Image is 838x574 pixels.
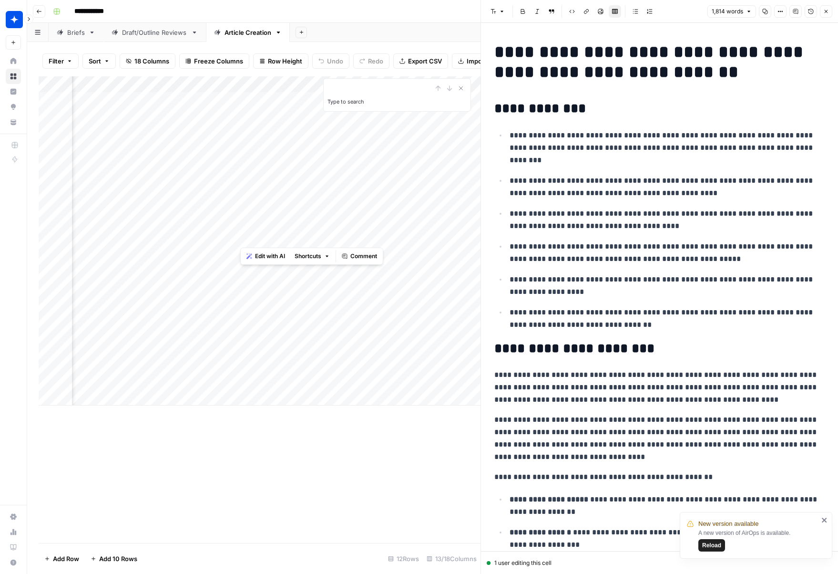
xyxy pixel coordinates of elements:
button: Close Search [455,83,467,94]
div: 1 user editing this cell [487,559,832,567]
a: Briefs [49,23,103,42]
span: Filter [49,56,64,66]
span: Comment [350,252,377,261]
a: Home [6,53,21,69]
span: Undo [327,56,343,66]
button: Add 10 Rows [85,551,143,566]
label: Type to search [327,98,364,105]
div: Briefs [67,28,85,37]
button: Help + Support [6,555,21,570]
a: Your Data [6,115,21,130]
button: Undo [312,53,349,69]
span: Add 10 Rows [99,554,137,564]
button: Filter [42,53,79,69]
a: Settings [6,509,21,524]
button: Comment [338,250,381,262]
span: Export CSV [408,56,442,66]
span: Edit with AI [255,252,285,261]
button: 18 Columns [120,53,175,69]
a: Learning Hub [6,540,21,555]
span: Reload [702,541,721,550]
a: Usage [6,524,21,540]
div: 12 Rows [384,551,423,566]
button: Freeze Columns [179,53,249,69]
span: 18 Columns [134,56,169,66]
button: Sort [82,53,116,69]
span: Redo [368,56,383,66]
button: Workspace: Wiz [6,8,21,31]
button: Redo [353,53,389,69]
span: Freeze Columns [194,56,243,66]
button: Export CSV [393,53,448,69]
button: Row Height [253,53,308,69]
span: New version available [698,519,758,529]
img: Wiz Logo [6,11,23,28]
div: Draft/Outline Reviews [122,28,187,37]
span: Shortcuts [295,252,321,261]
button: Import CSV [452,53,507,69]
span: Sort [89,56,101,66]
span: 1,814 words [712,7,743,16]
div: 13/18 Columns [423,551,480,566]
button: Reload [698,539,725,552]
a: Article Creation [206,23,290,42]
button: Add Row [39,551,85,566]
a: Draft/Outline Reviews [103,23,206,42]
button: Edit with AI [243,250,289,262]
a: Insights [6,84,21,99]
a: Opportunities [6,99,21,115]
span: Import CSV [467,56,501,66]
button: Shortcuts [291,250,334,262]
span: Row Height [268,56,302,66]
button: close [821,516,828,524]
div: Article Creation [225,28,271,37]
a: Browse [6,69,21,84]
span: Add Row [53,554,79,564]
button: 1,814 words [707,5,756,18]
div: A new version of AirOps is available. [698,529,818,552]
